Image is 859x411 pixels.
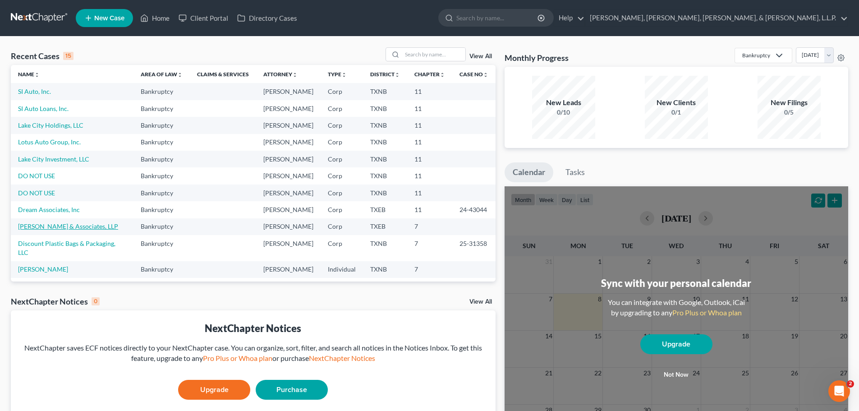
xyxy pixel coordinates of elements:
[758,97,821,108] div: New Filings
[452,201,496,218] td: 24-43044
[256,83,321,100] td: [PERSON_NAME]
[554,10,584,26] a: Help
[456,9,539,26] input: Search by name...
[321,261,363,278] td: Individual
[601,276,751,290] div: Sync with your personal calendar
[407,117,452,134] td: 11
[585,10,848,26] a: [PERSON_NAME], [PERSON_NAME], [PERSON_NAME], & [PERSON_NAME], L.L.P.
[133,201,190,218] td: Bankruptcy
[178,380,250,400] a: Upgrade
[133,185,190,201] td: Bankruptcy
[256,117,321,134] td: [PERSON_NAME]
[395,72,400,78] i: unfold_more
[263,71,298,78] a: Attorneyunfold_more
[256,261,321,278] td: [PERSON_NAME]
[321,218,363,235] td: Corp
[18,121,83,129] a: Lake City Holdings, LLC
[407,134,452,151] td: 11
[452,278,496,295] td: 24-43043
[133,117,190,134] td: Bankruptcy
[469,53,492,60] a: View All
[203,354,272,362] a: Pro Plus or Whoa plan
[256,380,328,400] a: Purchase
[18,265,68,273] a: [PERSON_NAME]
[292,72,298,78] i: unfold_more
[459,71,488,78] a: Case Nounfold_more
[18,343,488,364] div: NextChapter saves ECF notices directly to your NextChapter case. You can organize, sort, filter, ...
[363,261,407,278] td: TXNB
[18,155,89,163] a: Lake City Investment, LLC
[532,108,595,117] div: 0/10
[141,71,183,78] a: Area of Lawunfold_more
[407,185,452,201] td: 11
[505,162,553,182] a: Calendar
[363,185,407,201] td: TXNB
[363,117,407,134] td: TXNB
[18,105,69,112] a: SI Auto Loans, Inc.
[133,261,190,278] td: Bankruptcy
[557,162,593,182] a: Tasks
[828,380,850,402] iframe: Intercom live chat
[256,134,321,151] td: [PERSON_NAME]
[407,83,452,100] td: 11
[133,83,190,100] td: Bankruptcy
[402,48,465,61] input: Search by name...
[256,185,321,201] td: [PERSON_NAME]
[341,72,347,78] i: unfold_more
[532,97,595,108] div: New Leads
[483,72,488,78] i: unfold_more
[645,108,708,117] div: 0/1
[640,366,712,384] button: Not now
[18,88,51,95] a: SI Auto, Inc.
[309,354,375,362] a: NextChapter Notices
[18,71,40,78] a: Nameunfold_more
[407,167,452,184] td: 11
[18,321,488,335] div: NextChapter Notices
[847,380,854,388] span: 2
[256,235,321,261] td: [PERSON_NAME]
[505,52,569,63] h3: Monthly Progress
[34,72,40,78] i: unfold_more
[363,201,407,218] td: TXEB
[321,117,363,134] td: Corp
[321,100,363,117] td: Corp
[440,72,445,78] i: unfold_more
[407,278,452,295] td: 11
[363,167,407,184] td: TXNB
[645,97,708,108] div: New Clients
[136,10,174,26] a: Home
[469,299,492,305] a: View All
[256,278,321,295] td: [PERSON_NAME]
[640,334,712,354] a: Upgrade
[133,235,190,261] td: Bankruptcy
[370,71,400,78] a: Districtunfold_more
[92,297,100,305] div: 0
[18,222,118,230] a: [PERSON_NAME] & Associates, LLP
[11,296,100,307] div: NextChapter Notices
[321,151,363,167] td: Corp
[256,218,321,235] td: [PERSON_NAME]
[321,201,363,218] td: Corp
[321,185,363,201] td: Corp
[604,297,749,318] div: You can integrate with Google, Outlook, iCal by upgrading to any
[363,83,407,100] td: TXNB
[363,134,407,151] td: TXNB
[18,138,81,146] a: Lotus Auto Group, Inc.
[256,151,321,167] td: [PERSON_NAME]
[18,240,115,256] a: Discount Plastic Bags & Packaging, LLC
[363,235,407,261] td: TXNB
[407,151,452,167] td: 11
[133,167,190,184] td: Bankruptcy
[363,151,407,167] td: TXNB
[256,167,321,184] td: [PERSON_NAME]
[133,218,190,235] td: Bankruptcy
[758,108,821,117] div: 0/5
[742,51,770,59] div: Bankruptcy
[174,10,233,26] a: Client Portal
[133,151,190,167] td: Bankruptcy
[407,201,452,218] td: 11
[321,134,363,151] td: Corp
[18,172,55,180] a: DO NOT USE
[321,83,363,100] td: Corp
[133,100,190,117] td: Bankruptcy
